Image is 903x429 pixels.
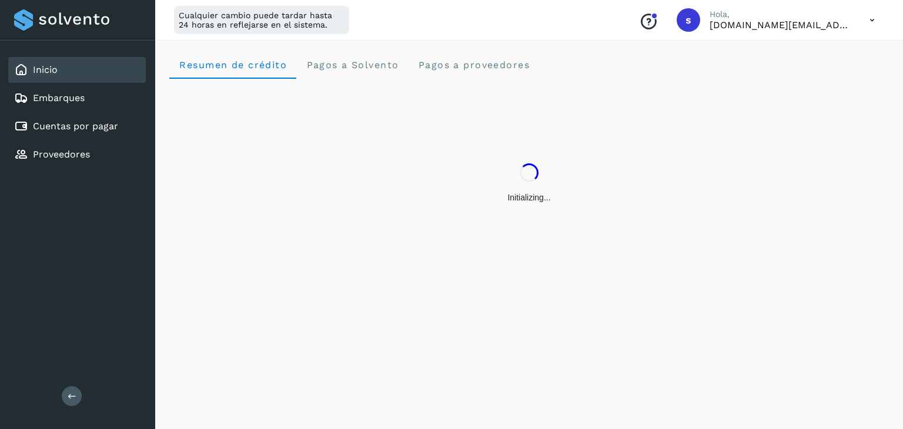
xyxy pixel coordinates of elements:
[179,59,287,71] span: Resumen de crédito
[8,85,146,111] div: Embarques
[8,113,146,139] div: Cuentas por pagar
[306,59,399,71] span: Pagos a Solvento
[33,120,118,132] a: Cuentas por pagar
[33,92,85,103] a: Embarques
[8,142,146,167] div: Proveedores
[710,9,851,19] p: Hola,
[417,59,530,71] span: Pagos a proveedores
[710,19,851,31] p: solvento.sl@segmail.co
[8,57,146,83] div: Inicio
[174,6,349,34] div: Cualquier cambio puede tardar hasta 24 horas en reflejarse en el sistema.
[33,149,90,160] a: Proveedores
[33,64,58,75] a: Inicio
